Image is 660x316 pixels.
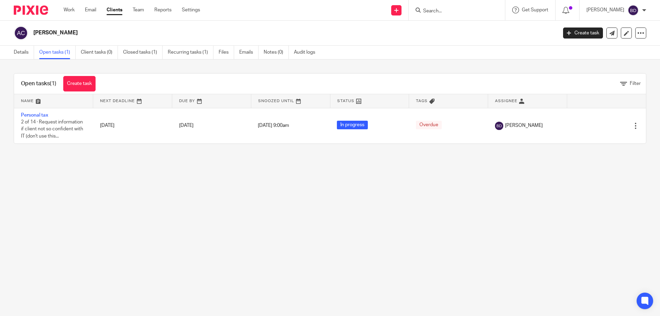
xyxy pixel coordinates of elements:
a: Settings [182,7,200,13]
a: Closed tasks (1) [123,46,163,59]
img: svg%3E [495,122,503,130]
input: Search [422,8,484,14]
span: (1) [50,81,56,86]
span: Tags [416,99,428,103]
span: Filter [630,81,641,86]
a: Personal tax [21,113,48,118]
td: [DATE] [93,108,172,143]
a: Notes (0) [264,46,289,59]
a: Audit logs [294,46,320,59]
a: Emails [239,46,258,59]
a: Team [133,7,144,13]
a: Reports [154,7,172,13]
span: Get Support [522,8,548,12]
span: 2 of 14 · Request information if client not so confident with IT (don't use this... [21,120,83,139]
img: Pixie [14,6,48,15]
span: Snoozed Until [258,99,294,103]
a: Open tasks (1) [39,46,76,59]
a: Create task [563,28,603,39]
h1: Open tasks [21,80,56,87]
img: svg%3E [628,5,639,16]
a: Client tasks (0) [81,46,118,59]
span: [PERSON_NAME] [505,122,543,129]
span: [DATE] [179,123,194,128]
p: [PERSON_NAME] [586,7,624,13]
a: Files [219,46,234,59]
span: Overdue [416,121,442,129]
h2: [PERSON_NAME] [33,29,449,36]
a: Details [14,46,34,59]
span: In progress [337,121,368,129]
a: Email [85,7,96,13]
img: svg%3E [14,26,28,40]
a: Work [64,7,75,13]
a: Recurring tasks (1) [168,46,213,59]
a: Clients [107,7,122,13]
span: Status [337,99,354,103]
a: Create task [63,76,96,91]
span: [DATE] 9:00am [258,123,289,128]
